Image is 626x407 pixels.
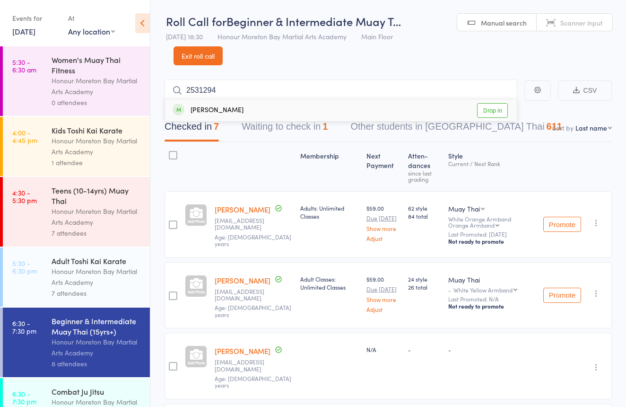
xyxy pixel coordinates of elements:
[477,103,508,118] a: Drop in
[363,146,405,187] div: Next Payment
[444,146,539,187] div: Style
[52,206,142,228] div: Honour Moreton Bay Martial Arts Academy
[215,374,291,389] span: Age: [DEMOGRAPHIC_DATA] years
[174,46,223,65] a: Exit roll call
[242,116,328,142] button: Waiting to check in1
[366,286,401,292] small: Due [DATE]
[3,248,150,307] a: 5:30 -6:30 pmAdult Toshi Kai KarateHonour Moreton Bay Martial Arts Academy7 attendees
[52,358,142,369] div: 8 attendees
[552,123,574,133] label: Sort by
[3,177,150,247] a: 4:30 -5:30 pmTeens (10-14yrs) Muay ThaiHonour Moreton Bay Martial Arts Academy7 attendees
[215,233,291,248] span: Age: [DEMOGRAPHIC_DATA] years
[547,121,562,132] div: 611
[12,129,37,144] time: 4:00 - 4:45 pm
[322,121,328,132] div: 1
[408,212,441,220] span: 84 total
[52,157,142,168] div: 1 attendee
[52,386,142,397] div: Combat Ju Jitsu
[408,275,441,283] span: 24 style
[215,288,293,302] small: o.gcourtnage@gmail.com
[448,222,495,228] div: Orange Armband
[173,105,243,116] div: [PERSON_NAME]
[52,135,142,157] div: Honour Moreton Bay Martial Arts Academy
[448,238,536,245] div: Not ready to promote
[366,345,401,354] div: N/A
[448,345,536,354] div: -
[215,359,293,372] small: hayleyrose4749@gmail.com
[52,54,142,75] div: Women's Muay Thai Fitness
[366,215,401,221] small: Due [DATE]
[166,32,203,41] span: [DATE] 18:30
[404,146,444,187] div: Atten­dances
[52,97,142,108] div: 0 attendees
[52,228,142,239] div: 7 attendees
[408,204,441,212] span: 62 style
[68,10,115,26] div: At
[68,26,115,36] div: Any location
[217,32,347,41] span: Honour Moreton Bay Martial Arts Academy
[226,13,401,29] span: Beginner & Intermediate Muay T…
[366,296,401,302] a: Show more
[12,390,36,405] time: 6:30 - 7:30 pm
[296,146,362,187] div: Membership
[408,170,441,182] div: since last grading
[366,235,401,241] a: Adjust
[52,125,142,135] div: Kids Toshi Kai Karate
[560,18,603,27] span: Scanner input
[366,204,401,241] div: $59.00
[448,231,536,238] small: Last Promoted: [DATE]
[448,296,536,302] small: Last Promoted: N/A
[3,308,150,377] a: 6:30 -7:30 pmBeginner & Intermediate Muay Thai (15yrs+)Honour Moreton Bay Martial Arts Academy8 a...
[12,58,36,73] time: 5:30 - 6:30 am
[575,123,607,133] div: Last name
[448,275,536,284] div: Muay Thai
[408,283,441,291] span: 26 total
[12,189,37,204] time: 4:30 - 5:30 pm
[215,275,270,285] a: [PERSON_NAME]
[166,13,226,29] span: Roll Call for
[215,303,291,318] span: Age: [DEMOGRAPHIC_DATA] years
[350,116,562,142] button: Other students in [GEOGRAPHIC_DATA] Thai611
[214,121,219,132] div: 7
[52,316,142,336] div: Beginner & Intermediate Muay Thai (15yrs+)
[366,306,401,312] a: Adjust
[52,75,142,97] div: Honour Moreton Bay Martial Arts Academy
[215,346,270,356] a: [PERSON_NAME]
[215,204,270,214] a: [PERSON_NAME]
[3,117,150,176] a: 4:00 -4:45 pmKids Toshi Kai KarateHonour Moreton Bay Martial Arts Academy1 attendee
[448,160,536,167] div: Current / Next Rank
[12,10,59,26] div: Events for
[366,275,401,312] div: $59.00
[453,287,513,293] div: White Yellow Armband
[52,256,142,266] div: Adult Toshi Kai Karate
[361,32,393,41] span: Main Floor
[300,275,358,291] div: Adult Classes: Unlimited Classes
[543,217,581,232] button: Promote
[558,80,612,101] button: CSV
[408,345,441,354] div: -
[52,336,142,358] div: Honour Moreton Bay Martial Arts Academy
[215,217,293,231] small: teishachapman@hotmail.com
[165,80,517,101] input: Search by name
[366,225,401,231] a: Show more
[300,204,358,220] div: Adults: Unlimited Classes
[448,216,536,228] div: White Orange Armband
[543,288,581,303] button: Promote
[448,302,536,310] div: Not ready to promote
[3,46,150,116] a: 5:30 -6:30 amWomen's Muay Thai FitnessHonour Moreton Bay Martial Arts Academy0 attendees
[165,116,219,142] button: Checked in7
[448,204,480,213] div: Muay Thai
[52,288,142,299] div: 7 attendees
[481,18,527,27] span: Manual search
[12,26,35,36] a: [DATE]
[448,287,536,293] div: -
[12,259,37,274] time: 5:30 - 6:30 pm
[52,266,142,288] div: Honour Moreton Bay Martial Arts Academy
[12,319,36,335] time: 6:30 - 7:30 pm
[52,185,142,206] div: Teens (10-14yrs) Muay Thai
